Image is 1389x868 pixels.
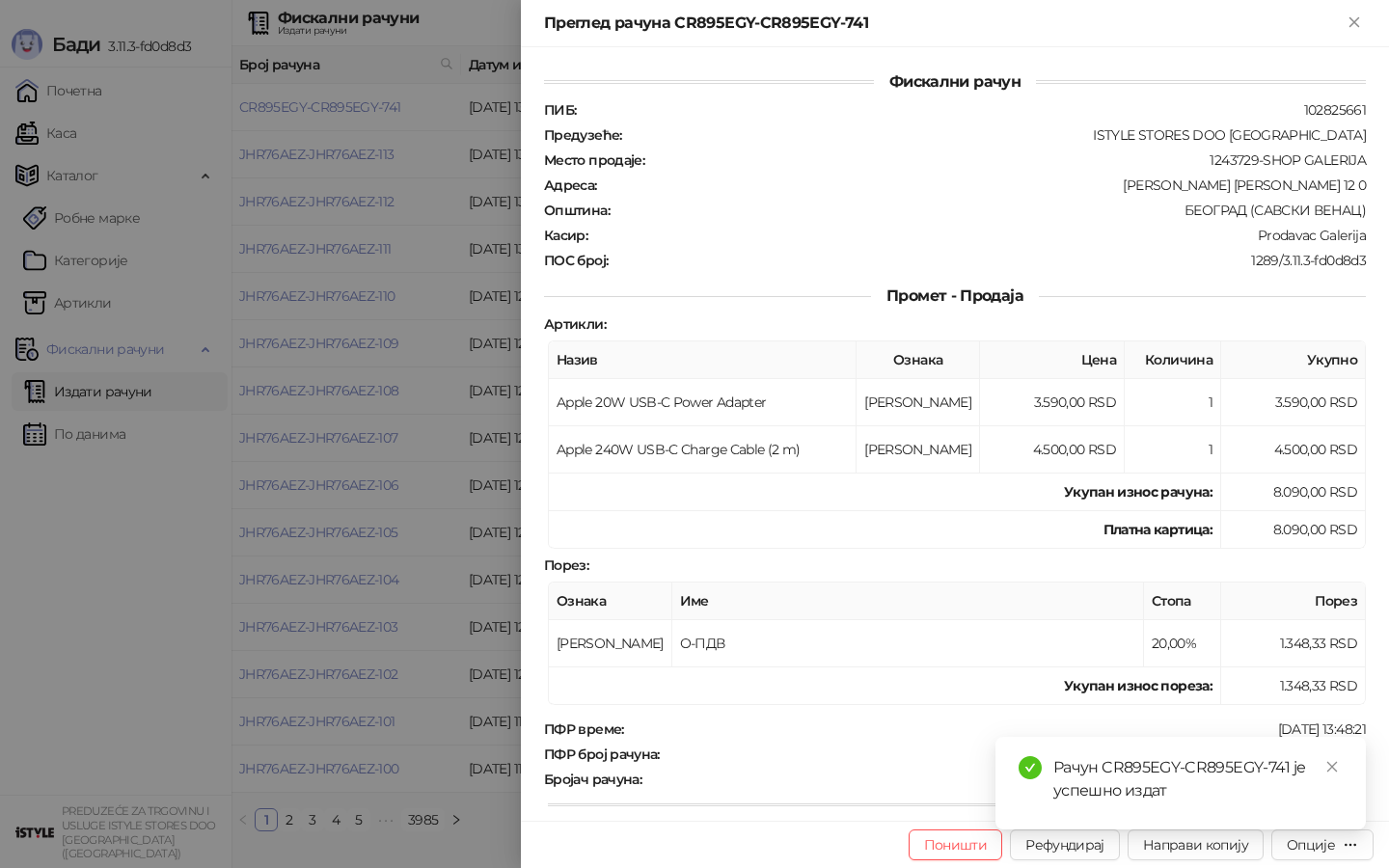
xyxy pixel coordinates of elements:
td: 4.500,00 RSD [1221,426,1366,474]
td: 8.090,00 RSD [1221,474,1366,511]
td: 1 [1125,426,1221,474]
td: 1.348,33 RSD [1221,667,1366,705]
td: 3.590,00 RSD [1221,379,1366,426]
th: Име [672,583,1144,620]
th: Количина [1125,341,1221,379]
strong: Укупан износ пореза: [1064,677,1212,694]
td: Apple 240W USB-C Charge Cable (2 m) [549,426,857,474]
div: БЕОГРАД (САВСКИ ВЕНАЦ) [612,202,1368,219]
strong: ПОС број : [544,252,608,269]
div: ISTYLE STORES DOO [GEOGRAPHIC_DATA] [624,126,1368,144]
button: Поништи [909,829,1003,860]
div: Преглед рачуна CR895EGY-CR895EGY-741 [544,12,1343,35]
strong: Касир : [544,227,587,244]
td: Apple 20W USB-C Power Adapter [549,379,857,426]
button: Направи копију [1128,829,1264,860]
strong: ПФР број рачуна : [544,746,660,763]
strong: Место продаје : [544,151,644,169]
strong: Општина : [544,202,610,219]
th: Укупно [1221,341,1366,379]
th: Назив [549,341,857,379]
td: [PERSON_NAME] [857,426,980,474]
button: Рефундирај [1010,829,1120,860]
td: 8.090,00 RSD [1221,511,1366,549]
strong: Предузеће : [544,126,622,144]
div: 697/741ПП [643,771,1368,788]
strong: Адреса : [544,176,597,194]
strong: Платна картица : [1103,521,1212,538]
td: [PERSON_NAME] [549,620,672,667]
div: Рачун CR895EGY-CR895EGY-741 је успешно издат [1053,756,1343,802]
span: Направи копију [1143,836,1248,854]
strong: ПФР време : [544,720,624,738]
td: 4.500,00 RSD [980,426,1125,474]
th: Стопа [1144,583,1221,620]
td: [PERSON_NAME] [857,379,980,426]
button: Close [1343,12,1366,35]
th: Порез [1221,583,1366,620]
strong: Укупан износ рачуна : [1064,483,1212,501]
div: Prodavac Galerija [589,227,1368,244]
td: 20,00% [1144,620,1221,667]
div: CR895EGY-CR895EGY-741 [662,746,1368,763]
span: close [1325,760,1339,773]
strong: Артикли : [544,315,606,333]
th: Цена [980,341,1125,379]
span: Фискални рачун [874,72,1036,91]
th: Ознака [549,583,672,620]
button: Опције [1271,829,1374,860]
strong: Порез : [544,556,588,574]
strong: Бројач рачуна : [544,771,641,788]
td: 1 [1125,379,1221,426]
td: 3.590,00 RSD [980,379,1125,426]
div: 1289/3.11.3-fd0d8d3 [610,252,1368,269]
td: О-ПДВ [672,620,1144,667]
strong: ПИБ : [544,101,576,119]
div: [DATE] 13:48:21 [626,720,1368,738]
div: 102825661 [578,101,1368,119]
th: Ознака [857,341,980,379]
div: Опције [1287,836,1335,854]
span: Промет - Продаја [871,286,1039,305]
div: [PERSON_NAME] [PERSON_NAME] 12 0 [599,176,1368,194]
div: 1243729-SHOP GALERIJA [646,151,1368,169]
a: Close [1321,756,1343,777]
td: 1.348,33 RSD [1221,620,1366,667]
span: check-circle [1019,756,1042,779]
